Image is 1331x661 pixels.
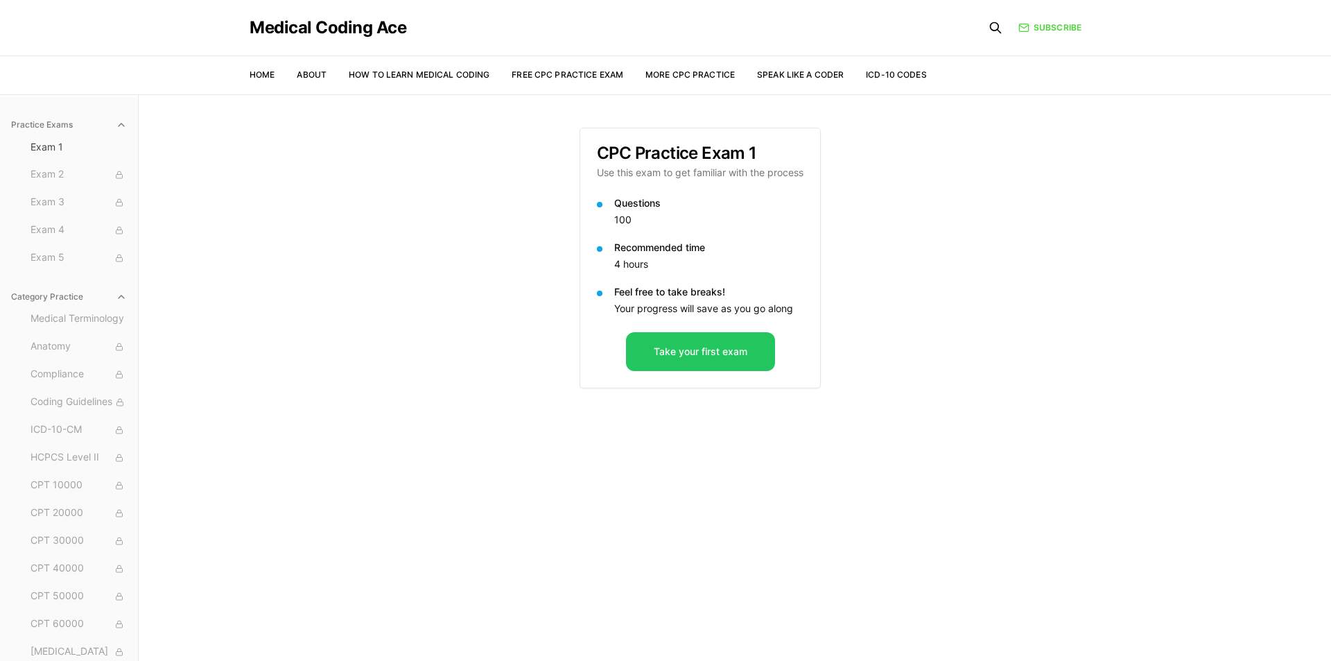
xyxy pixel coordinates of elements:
[297,69,327,80] a: About
[25,419,132,441] button: ICD-10-CM
[614,257,803,271] p: 4 hours
[31,223,127,238] span: Exam 4
[31,561,127,576] span: CPT 40000
[597,145,803,162] h3: CPC Practice Exam 1
[250,19,406,36] a: Medical Coding Ace
[866,69,926,80] a: ICD-10 Codes
[25,136,132,158] button: Exam 1
[25,164,132,186] button: Exam 2
[31,311,127,327] span: Medical Terminology
[626,332,775,371] button: Take your first exam
[31,339,127,354] span: Anatomy
[6,114,132,136] button: Practice Exams
[349,69,489,80] a: How to Learn Medical Coding
[25,336,132,358] button: Anatomy
[250,69,275,80] a: Home
[31,450,127,465] span: HCPCS Level II
[25,474,132,497] button: CPT 10000
[597,166,803,180] p: Use this exam to get familiar with the process
[645,69,735,80] a: More CPC Practice
[31,395,127,410] span: Coding Guidelines
[25,247,132,269] button: Exam 5
[614,241,803,255] p: Recommended time
[25,530,132,552] button: CPT 30000
[614,302,803,316] p: Your progress will save as you go along
[31,167,127,182] span: Exam 2
[25,191,132,214] button: Exam 3
[31,533,127,549] span: CPT 30000
[614,285,803,299] p: Feel free to take breaks!
[25,447,132,469] button: HCPCS Level II
[757,69,844,80] a: Speak Like a Coder
[25,502,132,524] button: CPT 20000
[31,195,127,210] span: Exam 3
[31,367,127,382] span: Compliance
[25,558,132,580] button: CPT 40000
[25,219,132,241] button: Exam 4
[31,422,127,438] span: ICD-10-CM
[31,589,127,604] span: CPT 50000
[31,617,127,632] span: CPT 60000
[25,613,132,635] button: CPT 60000
[6,286,132,308] button: Category Practice
[25,308,132,330] button: Medical Terminology
[512,69,623,80] a: Free CPC Practice Exam
[1018,22,1081,34] a: Subscribe
[31,644,127,660] span: [MEDICAL_DATA]
[31,140,127,154] span: Exam 1
[614,196,803,210] p: Questions
[614,213,803,227] p: 100
[25,391,132,413] button: Coding Guidelines
[31,478,127,493] span: CPT 10000
[31,506,127,521] span: CPT 20000
[25,363,132,386] button: Compliance
[25,585,132,608] button: CPT 50000
[31,250,127,266] span: Exam 5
